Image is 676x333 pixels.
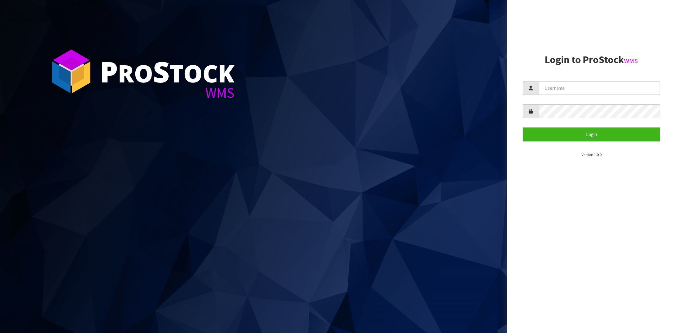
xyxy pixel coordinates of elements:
button: Login [523,127,660,141]
input: Username [539,81,660,95]
div: WMS [100,86,235,100]
span: S [153,52,170,91]
small: Version 1.0.0 [582,152,602,157]
span: P [100,52,118,91]
small: WMS [624,57,638,65]
h2: Login to ProStock [523,54,660,65]
div: ro tock [100,57,235,86]
img: ProStock Cube [48,48,95,95]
